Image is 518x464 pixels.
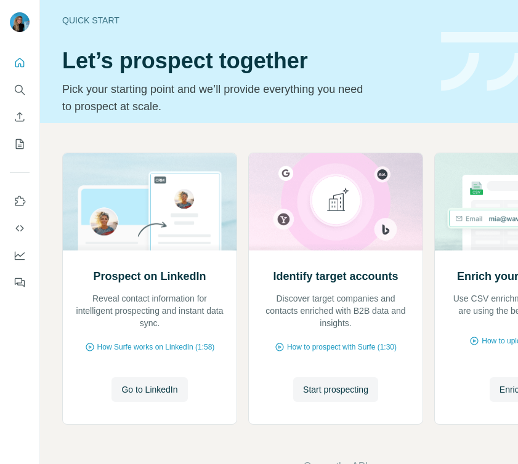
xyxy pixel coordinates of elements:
span: How Surfe works on LinkedIn (1:58) [97,342,215,353]
button: Enrich CSV [10,106,30,128]
button: Quick start [10,52,30,74]
button: Go to LinkedIn [111,377,187,402]
img: Identify target accounts [248,153,423,250]
h2: Identify target accounts [273,268,398,285]
div: Quick start [62,14,426,26]
button: Use Surfe on LinkedIn [10,190,30,212]
button: Dashboard [10,244,30,266]
p: Pick your starting point and we’ll provide everything you need to prospect at scale. [62,81,371,115]
span: How to prospect with Surfe (1:30) [287,342,397,353]
button: Feedback [10,271,30,294]
img: Prospect on LinkedIn [62,153,237,250]
span: Start prospecting [303,383,368,396]
button: Start prospecting [293,377,378,402]
button: Use Surfe API [10,217,30,239]
p: Reveal contact information for intelligent prospecting and instant data sync. [75,292,224,329]
button: My lists [10,133,30,155]
h2: Prospect on LinkedIn [93,268,206,285]
span: Go to LinkedIn [121,383,177,396]
h1: Let’s prospect together [62,49,426,73]
button: Search [10,79,30,101]
img: Avatar [10,12,30,32]
p: Discover target companies and contacts enriched with B2B data and insights. [261,292,410,329]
